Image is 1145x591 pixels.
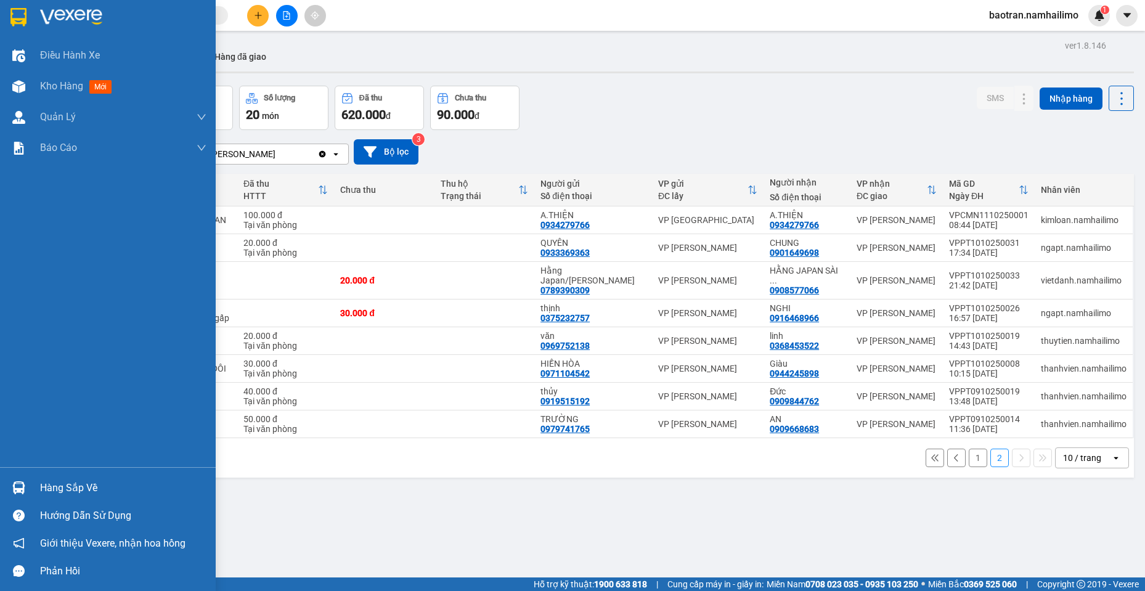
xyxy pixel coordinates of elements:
div: Ngày ĐH [949,191,1019,201]
div: 0909668683 [770,424,819,434]
span: | [1026,577,1028,591]
span: Quản Lý [40,109,76,124]
div: 0368453522 [770,341,819,351]
div: 21:42 [DATE] [949,280,1029,290]
div: VP [PERSON_NAME] [197,148,275,160]
span: Miền Bắc [928,577,1017,591]
div: Phản hồi [40,562,206,581]
span: Báo cáo [40,140,77,155]
div: 0934279766 [540,220,590,230]
div: AN [770,414,844,424]
img: icon-new-feature [1094,10,1105,21]
svg: open [1111,453,1121,463]
div: VP [GEOGRAPHIC_DATA] [658,215,757,225]
div: CHUNG [770,238,844,248]
div: 0375232757 [540,313,590,323]
span: ... [770,275,777,285]
div: Đức [770,386,844,396]
div: HẰNG JAPAN SÀI GÒN [770,266,844,285]
span: plus [254,11,263,20]
div: 0909844762 [770,396,819,406]
span: question-circle [13,510,25,521]
strong: 1900 633 818 [594,579,647,589]
div: thanhvien.namhailimo [1041,419,1127,429]
div: VP [PERSON_NAME] [658,336,757,346]
div: Đã thu [359,94,382,102]
th: Toggle SortBy [943,174,1035,206]
div: Người gửi [540,179,646,189]
span: 20 [246,107,259,122]
div: 0919515192 [540,396,590,406]
div: VP [PERSON_NAME] [857,275,937,285]
button: Hàng đã giao [205,42,276,71]
span: Điều hành xe [40,47,100,63]
img: solution-icon [12,142,25,155]
span: mới [89,80,112,94]
div: 0916468966 [770,313,819,323]
span: down [197,112,206,122]
div: 10 / trang [1063,452,1101,464]
div: Hằng Japan/Minh Nguyệt [540,266,646,285]
span: down [197,143,206,153]
div: 13:48 [DATE] [949,396,1029,406]
button: caret-down [1116,5,1138,26]
div: VP [PERSON_NAME] [857,215,937,225]
img: warehouse-icon [12,111,25,124]
button: aim [304,5,326,26]
span: đ [475,111,479,121]
div: VP [PERSON_NAME] [658,275,757,285]
button: Bộ lọc [354,139,418,165]
div: Hàng sắp về [40,479,206,497]
div: Hướng dẫn sử dụng [40,507,206,525]
div: NGHI [770,303,844,313]
img: warehouse-icon [12,481,25,494]
div: thanhvien.namhailimo [1041,391,1127,401]
div: Số lượng [264,94,295,102]
div: Nhân viên [1041,185,1127,195]
div: Tại văn phòng [243,341,328,351]
button: plus [247,5,269,26]
div: Trạng thái [441,191,518,201]
span: Miền Nam [767,577,918,591]
div: ngapt.namhailimo [1041,308,1127,318]
div: ver 1.8.146 [1065,39,1106,52]
span: 620.000 [341,107,386,122]
div: Số điện thoại [540,191,646,201]
span: message [13,565,25,577]
span: Giới thiệu Vexere, nhận hoa hồng [40,536,185,551]
div: VP [PERSON_NAME] [658,308,757,318]
button: SMS [977,87,1014,109]
div: VP [PERSON_NAME] [857,364,937,373]
div: VPPT0910250019 [949,386,1029,396]
div: 10:15 [DATE] [949,369,1029,378]
sup: 1 [1101,6,1109,14]
div: VPPT1010250008 [949,359,1029,369]
div: VP [PERSON_NAME] [857,336,937,346]
span: notification [13,537,25,549]
div: 11:36 [DATE] [949,424,1029,434]
div: 0908577066 [770,285,819,295]
div: VP [PERSON_NAME] [857,391,937,401]
div: ngapt.namhailimo [1041,243,1127,253]
span: đ [386,111,391,121]
div: VP [PERSON_NAME] [658,419,757,429]
div: VP [PERSON_NAME] [857,419,937,429]
span: baotran.namhailimo [979,7,1088,23]
div: Tại văn phòng [243,396,328,406]
div: thanhvien.namhailimo [1041,364,1127,373]
div: 30.000 đ [243,359,328,369]
div: Chưa thu [455,94,486,102]
div: 0979741765 [540,424,590,434]
strong: 0708 023 035 - 0935 103 250 [805,579,918,589]
div: 50.000 đ [243,414,328,424]
img: warehouse-icon [12,80,25,93]
div: QUYÊN [540,238,646,248]
button: Đã thu620.000đ [335,86,424,130]
span: Hỗ trợ kỹ thuật: [534,577,647,591]
div: 14:43 [DATE] [949,341,1029,351]
div: linh [770,331,844,341]
button: file-add [276,5,298,26]
div: văn [540,331,646,341]
div: VP [PERSON_NAME] [857,243,937,253]
div: thủy [540,386,646,396]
